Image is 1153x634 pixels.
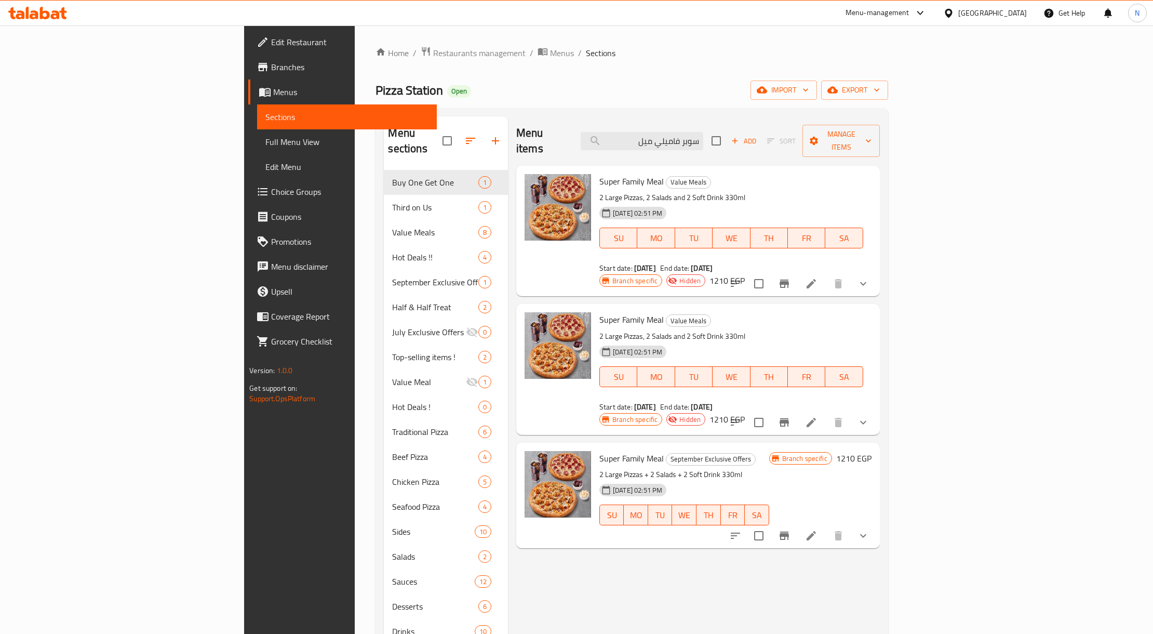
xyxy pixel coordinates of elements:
[778,454,832,464] span: Branch specific
[384,469,508,494] div: Chicken Pizza5
[717,231,746,246] span: WE
[772,271,797,296] button: Branch-specific-item
[792,231,821,246] span: FR
[748,412,770,433] span: Select to update
[384,320,508,345] div: July Exclusive Offers0
[599,366,637,387] button: SU
[384,170,508,195] div: Buy One Get One1
[641,369,671,385] span: MO
[384,220,508,245] div: Value Meals8
[821,81,888,100] button: export
[748,273,770,295] span: Select to update
[384,494,508,519] div: Seafood Pizza4
[675,366,713,387] button: TU
[257,104,437,129] a: Sections
[479,452,491,462] span: 4
[479,178,491,188] span: 1
[249,392,315,405] a: Support.OpsPlatform
[609,208,666,218] span: [DATE] 02:51 PM
[479,253,491,262] span: 4
[478,550,491,563] div: items
[772,523,797,548] button: Branch-specific-item
[727,133,760,149] button: Add
[392,426,478,438] span: Traditional Pizza
[676,508,692,523] span: WE
[478,176,491,189] div: items
[675,276,705,286] span: Hidden
[723,271,748,296] button: sort-choices
[478,600,491,613] div: items
[599,400,633,414] span: Start date:
[641,231,671,246] span: MO
[392,575,474,588] div: Sauces
[851,410,876,435] button: show more
[479,427,491,437] span: 6
[721,505,745,525] button: FR
[475,575,491,588] div: items
[392,500,478,513] div: Seafood Pizza
[660,261,689,275] span: End date:
[755,231,784,246] span: TH
[599,174,664,189] span: Super Family Meal
[634,261,656,275] b: [DATE]
[248,279,437,304] a: Upsell
[392,276,478,288] div: September Exclusive Offers
[271,61,428,73] span: Branches
[581,132,703,150] input: search
[392,401,478,413] span: Hot Deals !
[277,364,293,377] span: 1.0.0
[609,347,666,357] span: [DATE] 02:51 PM
[479,302,491,312] span: 2
[478,451,491,463] div: items
[248,254,437,279] a: Menu disclaimer
[750,228,788,248] button: TH
[392,301,478,313] span: Half & Half Treat
[478,276,491,288] div: items
[805,530,817,542] a: Edit menu item
[248,179,437,204] a: Choice Groups
[248,55,437,80] a: Branches
[384,444,508,469] div: Beef Pizza4
[271,285,428,298] span: Upsell
[525,174,591,241] img: Super Family Meal
[271,36,428,48] span: Edit Restaurant
[384,544,508,569] div: Salads2
[479,203,491,213] span: 1
[479,278,491,287] span: 1
[392,475,478,488] span: Chicken Pizza
[271,235,428,248] span: Promotions
[478,376,491,388] div: items
[604,231,633,246] span: SU
[392,326,465,338] span: July Exclusive Offers
[479,327,491,337] span: 0
[271,335,428,348] span: Grocery Checklist
[392,226,478,239] span: Value Meals
[530,47,533,59] li: /
[384,270,508,295] div: September Exclusive Offers1
[550,47,574,59] span: Menus
[478,301,491,313] div: items
[749,508,765,523] span: SA
[679,369,708,385] span: TU
[271,210,428,223] span: Coupons
[392,525,474,538] div: Sides
[701,508,717,523] span: TH
[478,326,491,338] div: items
[392,451,478,463] span: Beef Pizza
[538,46,574,60] a: Menus
[826,271,851,296] button: delete
[516,125,568,156] h2: Menu items
[604,508,620,523] span: SU
[578,47,582,59] li: /
[271,186,428,198] span: Choice Groups
[599,468,769,481] p: 2 Large Pizzas + 2 Salads + 2 Soft Drink 330ml
[730,135,758,147] span: Add
[805,416,817,429] a: Edit menu item
[479,552,491,562] span: 2
[604,369,633,385] span: SU
[609,485,666,495] span: [DATE] 02:51 PM
[792,369,821,385] span: FR
[679,231,708,246] span: TU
